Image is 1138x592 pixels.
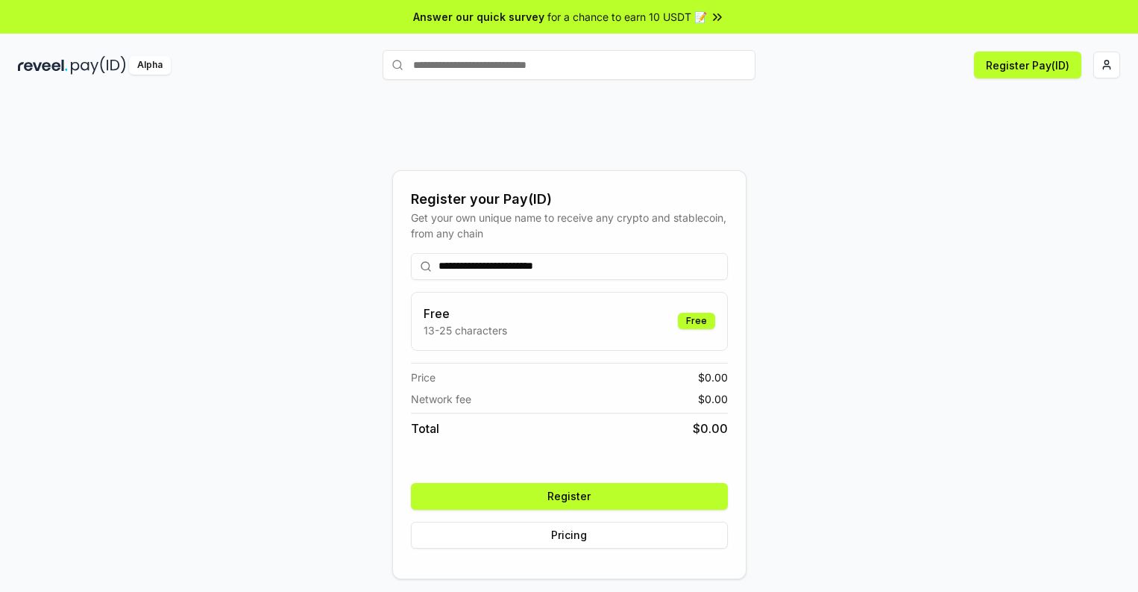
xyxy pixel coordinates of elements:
[424,323,507,338] p: 13-25 characters
[411,210,728,241] div: Get your own unique name to receive any crypto and stablecoin, from any chain
[547,9,707,25] span: for a chance to earn 10 USDT 📝
[411,391,471,407] span: Network fee
[411,189,728,210] div: Register your Pay(ID)
[18,56,68,75] img: reveel_dark
[411,483,728,510] button: Register
[411,420,439,437] span: Total
[693,420,728,437] span: $ 0.00
[698,391,728,407] span: $ 0.00
[678,313,715,329] div: Free
[698,370,728,385] span: $ 0.00
[411,522,728,549] button: Pricing
[974,52,1081,78] button: Register Pay(ID)
[424,305,507,323] h3: Free
[129,56,171,75] div: Alpha
[413,9,544,25] span: Answer our quick survey
[71,56,126,75] img: pay_id
[411,370,436,385] span: Price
